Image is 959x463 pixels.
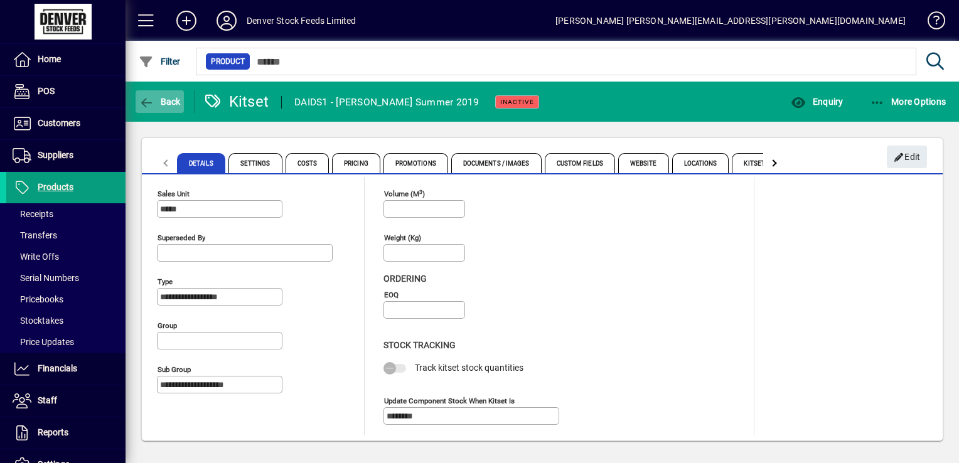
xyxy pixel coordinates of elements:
[286,153,329,173] span: Costs
[139,97,181,107] span: Back
[918,3,943,43] a: Knowledge Base
[6,225,126,246] a: Transfers
[38,150,73,160] span: Suppliers
[672,153,729,173] span: Locations
[228,153,282,173] span: Settings
[13,337,74,347] span: Price Updates
[500,98,534,106] span: Inactive
[158,189,190,198] mat-label: Sales unit
[415,363,523,373] span: Track kitset stock quantities
[158,233,205,242] mat-label: Superseded by
[732,153,821,173] span: Kitset Components
[555,11,906,31] div: [PERSON_NAME] [PERSON_NAME][EMAIL_ADDRESS][PERSON_NAME][DOMAIN_NAME]
[419,188,422,194] sup: 3
[13,316,63,326] span: Stocktakes
[451,153,542,173] span: Documents / Images
[166,9,206,32] button: Add
[6,140,126,171] a: Suppliers
[136,50,184,73] button: Filter
[545,153,615,173] span: Custom Fields
[6,203,126,225] a: Receipts
[126,90,195,113] app-page-header-button: Back
[38,54,61,64] span: Home
[294,92,479,112] div: DAIDS1 - [PERSON_NAME] Summer 2019
[13,230,57,240] span: Transfers
[384,233,421,242] mat-label: Weight (Kg)
[6,353,126,385] a: Financials
[38,86,55,96] span: POS
[13,273,79,283] span: Serial Numbers
[38,118,80,128] span: Customers
[136,90,184,113] button: Back
[206,9,247,32] button: Profile
[13,252,59,262] span: Write Offs
[894,147,921,168] span: Edit
[383,153,448,173] span: Promotions
[38,363,77,373] span: Financials
[6,331,126,353] a: Price Updates
[867,90,950,113] button: More Options
[6,267,126,289] a: Serial Numbers
[204,92,269,112] div: Kitset
[158,277,173,286] mat-label: Type
[38,395,57,405] span: Staff
[158,321,177,330] mat-label: Group
[6,417,126,449] a: Reports
[6,289,126,310] a: Pricebooks
[332,153,380,173] span: Pricing
[384,290,399,299] mat-label: EOQ
[618,153,669,173] span: Website
[139,56,181,67] span: Filter
[383,340,456,350] span: Stock Tracking
[6,108,126,139] a: Customers
[38,427,68,437] span: Reports
[6,44,126,75] a: Home
[211,55,245,68] span: Product
[791,97,843,107] span: Enquiry
[6,246,126,267] a: Write Offs
[870,97,946,107] span: More Options
[13,294,63,304] span: Pricebooks
[6,385,126,417] a: Staff
[13,209,53,219] span: Receipts
[887,146,927,168] button: Edit
[6,76,126,107] a: POS
[788,90,846,113] button: Enquiry
[247,11,356,31] div: Denver Stock Feeds Limited
[384,396,515,405] mat-label: Update component stock when kitset is
[158,365,191,374] mat-label: Sub group
[6,310,126,331] a: Stocktakes
[384,189,425,198] mat-label: Volume (m )
[383,274,427,284] span: Ordering
[38,182,73,192] span: Products
[177,153,225,173] span: Details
